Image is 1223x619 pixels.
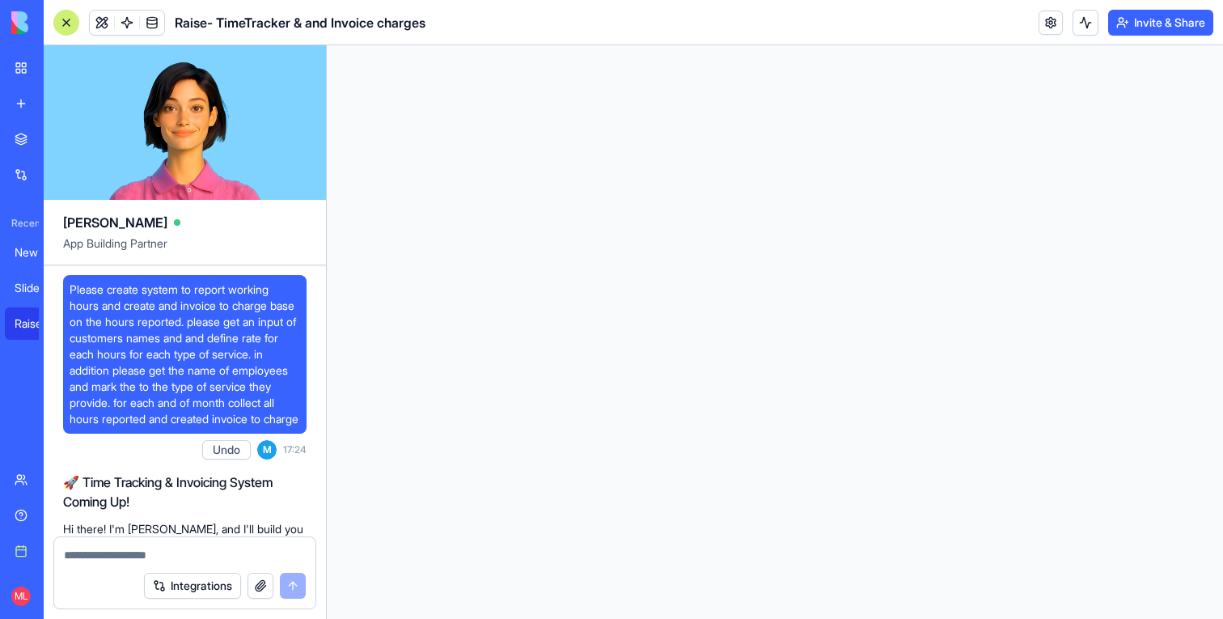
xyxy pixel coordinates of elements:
h1: Raise- TimeTracker & and Invoice charges [175,13,425,32]
button: Undo [202,440,251,460]
span: ML [11,587,31,606]
h2: 🚀 Time Tracking & Invoicing System Coming Up! [63,473,307,511]
div: New App [15,244,60,261]
span: Recent [5,217,39,230]
span: [PERSON_NAME] [63,213,167,232]
button: Integrations [144,573,241,599]
span: M [257,440,277,460]
button: Invite & Share [1108,10,1213,36]
span: App Building Partner [63,235,307,265]
div: Raise- TimeTracker & and Invoice charges [15,316,60,332]
a: Raise- TimeTracker & and Invoice charges [5,307,70,340]
a: SlideStyle Pro [5,272,70,304]
a: New App [5,236,70,269]
span: 17:24 [283,443,307,456]
p: Hi there! I'm [PERSON_NAME], and I'll build you a fantastic system to track working hours and gen... [63,521,307,602]
span: Please create system to report working hours and create and invoice to charge base on the hours r... [70,282,300,427]
img: logo [11,11,112,34]
div: SlideStyle Pro [15,280,60,296]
